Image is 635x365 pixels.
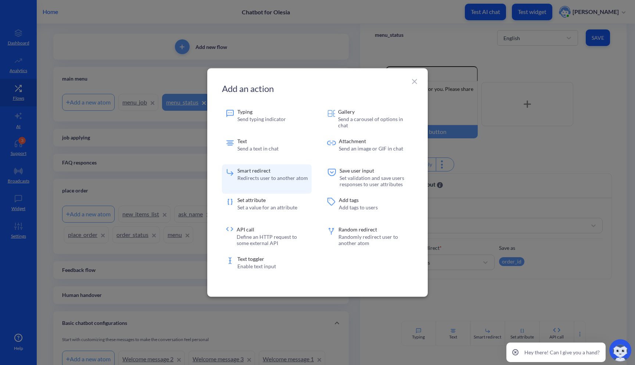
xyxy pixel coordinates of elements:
[340,175,409,187] p: Set validation and save users responses to user attributes
[339,145,403,152] p: Send an image or GIF in chat
[338,116,409,128] p: Send a carousel of options in chat
[237,227,308,232] p: API call
[339,204,378,210] p: Add tags to users
[338,227,409,232] p: Random redirect
[237,198,297,203] p: Set attribute
[237,168,308,173] p: Smart redirect
[609,339,631,361] img: copilot-icon.svg
[237,234,308,246] p: Define an HTTP request to some external API
[340,168,409,173] p: Save user input
[237,139,279,144] p: Text
[524,348,600,356] p: Hey there! Can I give you a hand?
[339,198,378,203] p: Add tags
[338,109,409,114] p: Gallery
[237,175,308,181] p: Redirects user to another atom
[237,204,297,210] p: Set a value for an attribute
[237,263,276,269] p: Enable text input
[222,83,410,94] h2: Add an action
[237,256,276,262] p: Text toggler
[237,145,279,152] p: Send a text in chat
[338,234,409,246] p: Randomly redirect user to another atom
[339,139,403,144] p: Attachment
[237,116,286,122] p: Send typing indicator
[237,109,286,114] p: Typing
